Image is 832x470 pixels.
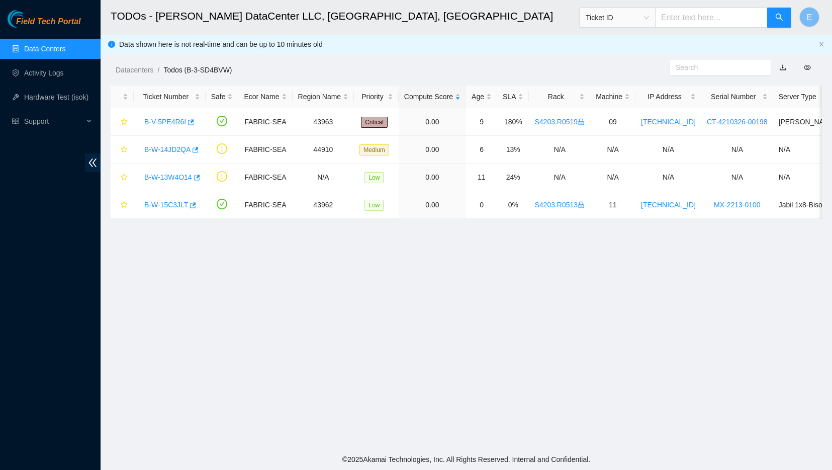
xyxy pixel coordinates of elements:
td: 0.00 [399,136,466,164]
span: Field Tech Portal [16,17,80,27]
a: Hardware Test (isok) [24,93,88,101]
span: Critical [361,117,388,128]
span: Ticket ID [586,10,649,25]
td: 180% [497,108,529,136]
td: N/A [635,164,701,191]
td: 9 [466,108,497,136]
button: star [116,197,128,213]
button: E [799,7,819,27]
span: check-circle [217,199,227,209]
footer: © 2025 Akamai Technologies, Inc. All Rights Reserved. Internal and Confidential. [101,449,832,470]
td: FABRIC-SEA [238,164,292,191]
td: 0.00 [399,191,466,219]
a: Todos (B-3-SD4BVW) [163,66,232,74]
span: Support [24,111,83,131]
span: search [775,13,783,23]
td: 6 [466,136,497,164]
a: Data Centers [24,45,65,53]
button: star [116,169,128,185]
td: 43962 [293,191,354,219]
button: star [116,114,128,130]
a: B-V-5PE4R6I [144,118,186,126]
span: lock [578,118,585,125]
button: close [818,41,824,48]
button: search [767,8,791,28]
input: Search [676,62,757,73]
button: star [116,141,128,158]
td: 0.00 [399,108,466,136]
td: 0 [466,191,497,219]
td: FABRIC-SEA [238,108,292,136]
td: 24% [497,164,529,191]
td: N/A [529,164,590,191]
td: 43963 [293,108,354,136]
a: B-W-13W4O14 [144,173,192,181]
a: download [779,63,786,71]
span: read [12,118,19,125]
a: Activity Logs [24,69,64,77]
span: exclamation-circle [217,171,227,182]
button: download [772,59,794,75]
td: N/A [293,164,354,191]
span: lock [578,201,585,208]
a: B-W-15C3JLT [144,201,188,209]
a: CT-4210326-00198 [707,118,768,126]
span: star [121,146,128,154]
span: double-left [85,153,101,172]
a: [TECHNICAL_ID] [641,201,696,209]
a: MX-2213-0100 [714,201,761,209]
span: E [807,11,812,24]
td: N/A [635,136,701,164]
td: FABRIC-SEA [238,191,292,219]
td: N/A [590,136,635,164]
td: 11 [466,164,497,191]
span: Low [364,200,384,211]
span: star [121,201,128,209]
td: 09 [590,108,635,136]
a: S4203.R0513lock [534,201,585,209]
span: exclamation-circle [217,143,227,154]
td: N/A [701,164,773,191]
a: Datacenters [116,66,153,74]
td: FABRIC-SEA [238,136,292,164]
td: 11 [590,191,635,219]
span: close [818,41,824,47]
a: S4203.R0519lock [534,118,585,126]
td: N/A [529,136,590,164]
span: star [121,118,128,126]
td: 0% [497,191,529,219]
span: Medium [359,144,389,155]
span: check-circle [217,116,227,126]
td: N/A [590,164,635,191]
td: 13% [497,136,529,164]
span: / [157,66,159,74]
span: star [121,174,128,182]
input: Enter text here... [655,8,768,28]
span: Low [364,172,384,183]
td: 44910 [293,136,354,164]
td: 0.00 [399,164,466,191]
a: [TECHNICAL_ID] [641,118,696,126]
a: Akamai TechnologiesField Tech Portal [8,18,80,31]
a: B-W-14JD2QA [144,145,191,153]
span: eye [804,64,811,71]
td: N/A [701,136,773,164]
img: Akamai Technologies [8,10,51,28]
